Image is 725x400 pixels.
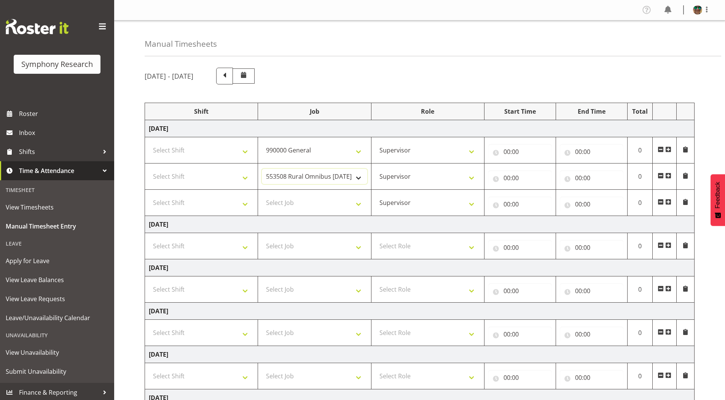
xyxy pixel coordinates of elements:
span: View Unavailability [6,347,108,358]
span: Finance & Reporting [19,387,99,398]
input: Click to select... [488,370,552,385]
input: Click to select... [560,144,623,159]
input: Click to select... [560,197,623,212]
td: 0 [627,190,653,216]
div: Role [375,107,480,116]
input: Click to select... [560,327,623,342]
div: Unavailability [2,327,112,343]
span: Inbox [19,127,110,138]
a: Submit Unavailability [2,362,112,381]
td: 0 [627,363,653,389]
div: Timesheet [2,182,112,198]
h4: Manual Timesheets [145,40,217,48]
input: Click to select... [560,240,623,255]
span: Apply for Leave [6,255,108,267]
span: Roster [19,108,110,119]
span: Feedback [714,182,721,208]
span: View Timesheets [6,202,108,213]
div: Shift [149,107,254,116]
span: Submit Unavailability [6,366,108,377]
input: Click to select... [560,283,623,298]
input: Click to select... [488,170,552,186]
span: Leave/Unavailability Calendar [6,312,108,324]
td: 0 [627,137,653,163]
span: Shifts [19,146,99,157]
input: Click to select... [560,170,623,186]
img: Rosterit website logo [6,19,69,34]
button: Feedback - Show survey [711,174,725,226]
div: Symphony Research [21,59,93,70]
a: View Unavailability [2,343,112,362]
td: 0 [627,320,653,346]
div: End Time [560,107,623,116]
td: [DATE] [145,216,695,233]
input: Click to select... [488,197,552,212]
a: View Leave Requests [2,289,112,308]
span: View Leave Requests [6,293,108,305]
td: [DATE] [145,259,695,276]
td: [DATE] [145,303,695,320]
td: 0 [627,276,653,303]
a: View Leave Balances [2,270,112,289]
div: Total [631,107,649,116]
a: Apply for Leave [2,251,112,270]
a: View Timesheets [2,198,112,217]
td: [DATE] [145,346,695,363]
input: Click to select... [488,327,552,342]
span: View Leave Balances [6,274,108,286]
td: [DATE] [145,120,695,137]
div: Job [262,107,367,116]
img: said-a-husainf550afc858a57597b0cc8f557ce64376.png [693,5,702,14]
a: Leave/Unavailability Calendar [2,308,112,327]
a: Manual Timesheet Entry [2,217,112,236]
div: Start Time [488,107,552,116]
h5: [DATE] - [DATE] [145,72,193,80]
td: 0 [627,233,653,259]
input: Click to select... [488,283,552,298]
input: Click to select... [488,240,552,255]
span: Manual Timesheet Entry [6,221,108,232]
td: 0 [627,163,653,190]
div: Leave [2,236,112,251]
input: Click to select... [560,370,623,385]
input: Click to select... [488,144,552,159]
span: Time & Attendance [19,165,99,176]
